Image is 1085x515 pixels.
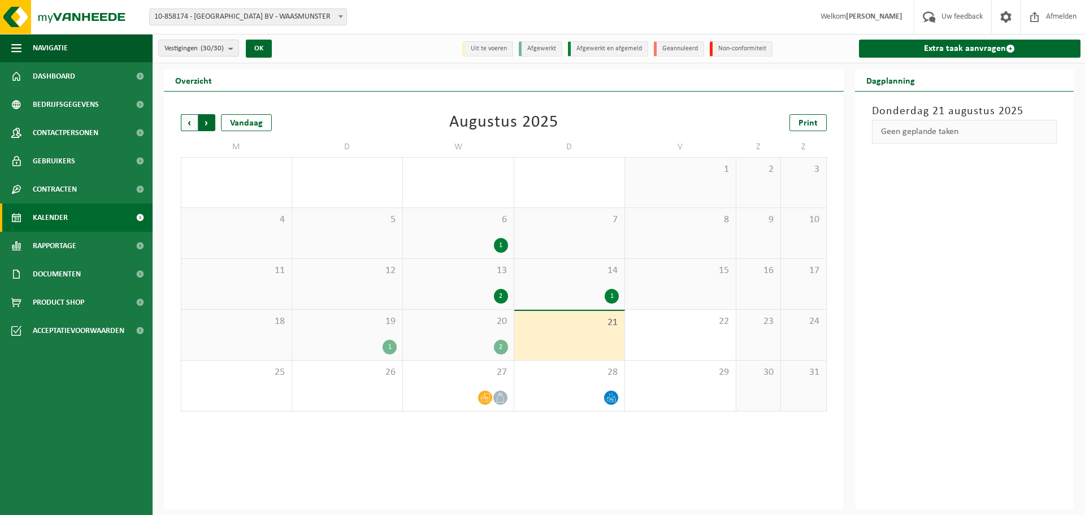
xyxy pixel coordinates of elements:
span: 31 [787,366,820,379]
li: Afgewerkt en afgemeld [568,41,648,57]
span: 6 [409,214,508,226]
div: Augustus 2025 [449,114,558,131]
a: Extra taak aanvragen [859,40,1081,58]
strong: [PERSON_NAME] [846,12,902,21]
h2: Overzicht [164,69,223,91]
button: Vestigingen(30/30) [158,40,239,57]
span: Vestigingen [164,40,224,57]
span: 1 [631,163,730,176]
div: 1 [383,340,397,354]
span: 27 [409,366,508,379]
span: Acceptatievoorwaarden [33,317,124,345]
span: Navigatie [33,34,68,62]
div: 2 [494,289,508,304]
span: 5 [298,214,397,226]
span: Gebruikers [33,147,75,175]
span: Kalender [33,204,68,232]
span: Vorige [181,114,198,131]
span: 2 [742,163,775,176]
td: Z [781,137,826,157]
span: Print [798,119,818,128]
td: D [292,137,403,157]
h3: Donderdag 21 augustus 2025 [872,103,1057,120]
td: Z [736,137,782,157]
span: 16 [742,265,775,277]
span: Contracten [33,175,77,204]
div: Geen geplande taken [872,120,1057,144]
span: 15 [631,265,730,277]
span: Documenten [33,260,81,288]
span: 13 [409,265,508,277]
span: 8 [631,214,730,226]
div: 2 [494,340,508,354]
span: 17 [787,265,820,277]
span: Volgende [198,114,215,131]
a: Print [789,114,827,131]
h2: Dagplanning [855,69,926,91]
li: Uit te voeren [462,41,513,57]
span: 4 [187,214,286,226]
li: Geannuleerd [654,41,704,57]
td: D [514,137,626,157]
span: Dashboard [33,62,75,90]
li: Non-conformiteit [710,41,772,57]
button: OK [246,40,272,58]
span: Product Shop [33,288,84,317]
td: M [181,137,292,157]
span: 14 [520,265,619,277]
div: 1 [494,238,508,253]
div: Vandaag [221,114,272,131]
span: 7 [520,214,619,226]
span: Bedrijfsgegevens [33,90,99,119]
span: 12 [298,265,397,277]
span: 30 [742,366,775,379]
span: 25 [187,366,286,379]
span: 29 [631,366,730,379]
td: V [625,137,736,157]
count: (30/30) [201,45,224,52]
span: 20 [409,315,508,328]
span: 3 [787,163,820,176]
li: Afgewerkt [519,41,562,57]
div: 1 [605,289,619,304]
span: Rapportage [33,232,76,260]
span: 23 [742,315,775,328]
span: 9 [742,214,775,226]
span: 10 [787,214,820,226]
span: 24 [787,315,820,328]
span: 19 [298,315,397,328]
span: 26 [298,366,397,379]
span: 10-858174 - CLEYS BV - WAASMUNSTER [150,9,346,25]
span: 11 [187,265,286,277]
span: 28 [520,366,619,379]
span: 10-858174 - CLEYS BV - WAASMUNSTER [149,8,347,25]
span: Contactpersonen [33,119,98,147]
span: 18 [187,315,286,328]
span: 21 [520,317,619,329]
span: 22 [631,315,730,328]
td: W [403,137,514,157]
